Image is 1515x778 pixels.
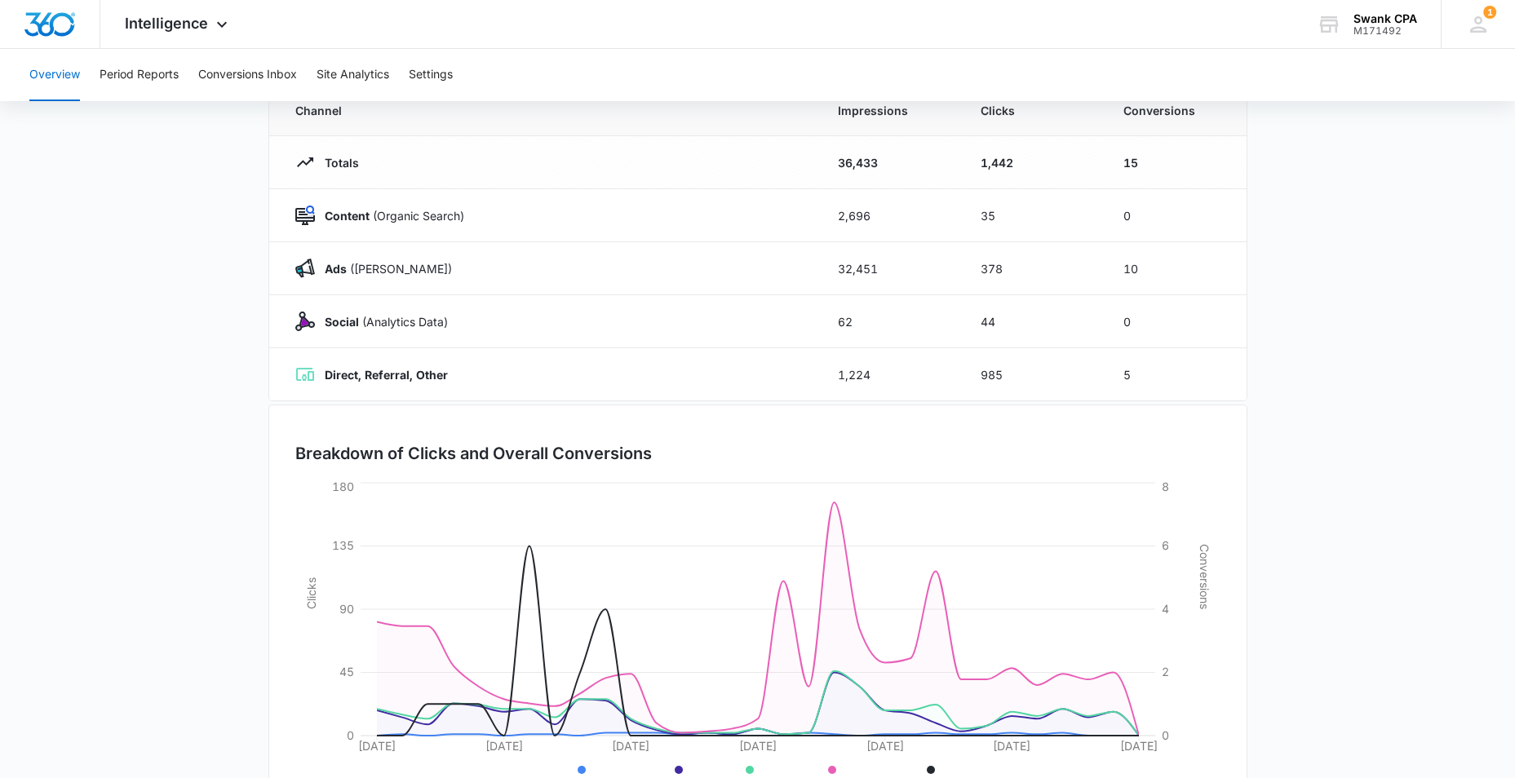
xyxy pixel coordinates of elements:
strong: Content [325,209,370,223]
button: Overview [29,49,80,101]
img: Social [295,312,315,331]
td: 378 [961,242,1104,295]
div: account id [1353,25,1417,37]
td: 32,451 [818,242,961,295]
td: 44 [961,295,1104,348]
h3: Breakdown of Clicks and Overall Conversions [295,441,652,466]
tspan: 0 [1162,728,1169,742]
p: ([PERSON_NAME]) [315,260,452,277]
tspan: 8 [1162,480,1169,493]
td: 15 [1104,136,1247,189]
span: Impressions [838,102,941,119]
span: 1 [1483,6,1496,19]
tspan: 45 [339,665,354,679]
span: Channel [295,102,799,119]
img: Ads [295,259,315,278]
strong: Social [325,315,359,329]
tspan: 135 [332,538,354,552]
tspan: [DATE] [485,739,522,753]
td: 62 [818,295,961,348]
tspan: [DATE] [739,739,777,753]
span: Clicks [981,102,1084,119]
td: 0 [1104,189,1247,242]
td: 10 [1104,242,1247,295]
td: 5 [1104,348,1247,401]
button: Settings [409,49,453,101]
tspan: [DATE] [612,739,649,753]
tspan: 6 [1162,538,1169,552]
tspan: 180 [332,480,354,493]
tspan: [DATE] [993,739,1030,753]
td: 2,696 [818,189,961,242]
img: Content [295,206,315,225]
strong: Direct, Referral, Other [325,368,448,382]
td: 0 [1104,295,1247,348]
tspan: [DATE] [1120,739,1158,753]
tspan: Clicks [303,577,317,609]
p: (Organic Search) [315,207,464,224]
div: notifications count [1483,6,1496,19]
button: Conversions Inbox [198,49,297,101]
tspan: Conversions [1198,544,1212,609]
span: Conversions [1123,102,1220,119]
div: account name [1353,12,1417,25]
p: Totals [315,154,359,171]
td: 985 [961,348,1104,401]
td: 35 [961,189,1104,242]
tspan: 90 [339,602,354,616]
strong: Ads [325,262,347,276]
td: 1,224 [818,348,961,401]
button: Site Analytics [317,49,389,101]
tspan: 0 [347,728,354,742]
span: Intelligence [125,15,208,32]
td: 36,433 [818,136,961,189]
td: 1,442 [961,136,1104,189]
tspan: [DATE] [866,739,903,753]
p: (Analytics Data) [315,313,448,330]
tspan: 4 [1162,602,1169,616]
tspan: [DATE] [358,739,396,753]
button: Period Reports [100,49,179,101]
tspan: 2 [1162,665,1169,679]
